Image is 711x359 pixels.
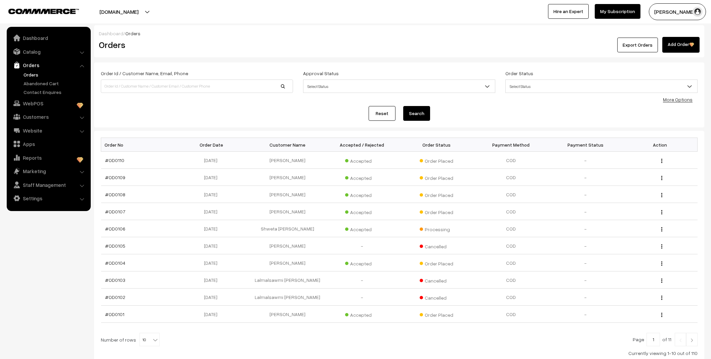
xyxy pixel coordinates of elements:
img: Menu [661,278,662,283]
th: Payment Method [474,138,548,152]
td: [PERSON_NAME] [250,237,325,254]
span: 10 [140,333,159,347]
a: My Subscription [595,4,640,19]
span: Select Status [303,80,495,93]
th: Order Status [399,138,474,152]
th: Payment Status [548,138,623,152]
td: Lalmalsawmi [PERSON_NAME] [250,271,325,289]
a: Catalog [8,46,88,58]
td: [PERSON_NAME] [250,186,325,203]
th: Customer Name [250,138,325,152]
td: COD [474,306,548,323]
span: Processing [420,224,453,233]
h2: Orders [99,40,292,50]
td: [DATE] [175,271,250,289]
span: Cancelled [420,275,453,284]
th: Order Date [175,138,250,152]
button: [DOMAIN_NAME] [76,3,162,20]
td: - [548,254,623,271]
th: Order No [101,138,176,152]
td: COD [474,169,548,186]
td: COD [474,203,548,220]
td: - [325,237,399,254]
a: #OD0106 [105,226,125,232]
label: Order Id / Customer Name, Email, Phone [101,70,188,77]
span: Accepted [345,173,379,182]
span: Select Status [505,80,698,93]
a: Hire an Expert [548,4,589,19]
a: #OD0103 [105,277,125,283]
div: Currently viewing 1-10 out of 110 [101,350,698,357]
td: Lalmalsawmi [PERSON_NAME] [250,289,325,306]
td: [DATE] [175,306,250,323]
a: Orders [22,71,88,78]
button: Search [403,106,430,121]
a: #OD0108 [105,192,125,197]
td: [DATE] [175,237,250,254]
td: COD [474,271,548,289]
td: - [548,271,623,289]
img: user [693,7,703,17]
td: COD [474,254,548,271]
a: Marketing [8,165,88,177]
td: - [548,289,623,306]
span: 10 [139,333,160,346]
a: Customers [8,111,88,123]
a: WebPOS [8,97,88,109]
a: #OD0107 [105,209,125,214]
td: COD [474,186,548,203]
img: Menu [661,176,662,180]
td: [PERSON_NAME] [250,306,325,323]
span: Order Placed [420,258,453,267]
span: Select Status [506,81,697,92]
span: Order Placed [420,310,453,318]
td: [DATE] [175,254,250,271]
img: Right [689,338,695,342]
td: [DATE] [175,203,250,220]
a: #OD0110 [105,157,124,163]
span: Order Placed [420,207,453,216]
a: Contact Enquires [22,89,88,96]
a: Orders [8,59,88,71]
a: COMMMERCE [8,7,67,15]
th: Action [623,138,698,152]
span: Orders [125,31,140,36]
a: Reports [8,152,88,164]
span: Accepted [345,190,379,199]
a: Staff Management [8,179,88,191]
img: Menu [661,261,662,266]
a: Dashboard [99,31,123,36]
div: / [99,30,700,37]
img: Menu [661,193,662,197]
a: #OD0105 [105,243,125,249]
span: Accepted [345,156,379,164]
a: Reset [369,106,395,121]
img: COMMMERCE [8,9,79,14]
td: [PERSON_NAME] [250,254,325,271]
td: - [325,271,399,289]
span: Cancelled [420,293,453,301]
td: Shweta [PERSON_NAME] [250,220,325,237]
td: [DATE] [175,186,250,203]
a: Website [8,124,88,137]
button: Export Orders [617,38,658,52]
span: Order Placed [420,156,453,164]
span: Accepted [345,207,379,216]
td: COD [474,220,548,237]
td: - [548,169,623,186]
img: Menu [661,313,662,317]
a: Apps [8,138,88,150]
span: Order Placed [420,173,453,182]
span: Number of rows [101,336,136,343]
a: #OD0101 [105,311,124,317]
td: [PERSON_NAME] [250,203,325,220]
input: Order Id / Customer Name / Customer Email / Customer Phone [101,80,293,93]
img: Left [677,338,683,342]
a: #OD0104 [105,260,125,266]
img: Menu [661,227,662,232]
span: Accepted [345,258,379,267]
span: Accepted [345,310,379,318]
a: More Options [663,97,693,102]
td: - [548,306,623,323]
th: Accepted / Rejected [325,138,399,152]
